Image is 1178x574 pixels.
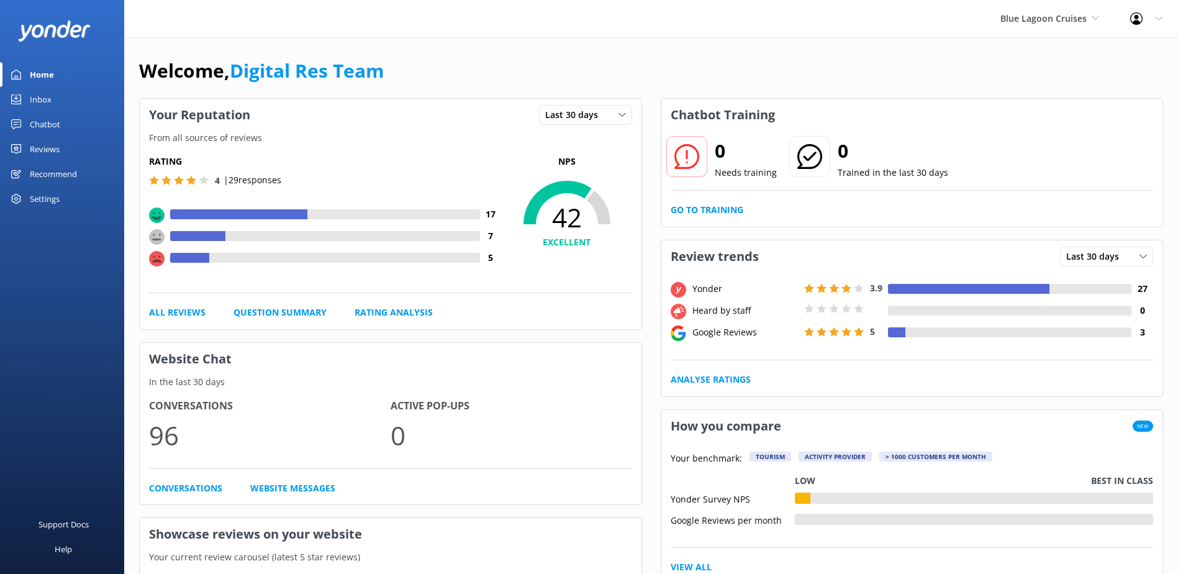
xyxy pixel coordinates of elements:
span: Last 30 days [1066,250,1126,263]
h4: EXCELLENT [502,235,632,249]
p: From all sources of reviews [140,131,641,145]
h4: Active Pop-ups [391,398,632,414]
div: Reviews [30,137,60,162]
h2: 0 [838,136,948,166]
h3: Showcase reviews on your website [140,518,641,550]
h4: 27 [1131,282,1153,296]
p: 0 [391,414,632,456]
p: Best in class [1091,474,1153,488]
p: 96 [149,414,391,456]
span: 4 [215,175,220,186]
a: All Reviews [149,306,206,319]
div: Recommend [30,162,77,186]
h4: 0 [1131,304,1153,317]
div: Google Reviews [689,326,801,339]
p: NPS [502,155,632,168]
a: Website Messages [250,481,335,495]
a: Analyse Ratings [671,373,751,386]
a: Question Summary [233,306,327,319]
h2: 0 [715,136,777,166]
h4: 5 [480,251,502,265]
div: Support Docs [39,512,89,537]
h3: How you compare [661,410,791,442]
img: yonder-white-logo.png [19,20,90,41]
div: Google Reviews per month [671,514,795,525]
a: View All [671,560,712,574]
span: Last 30 days [545,108,605,122]
div: Activity Provider [799,452,872,462]
p: | 29 responses [224,173,281,187]
div: Settings [30,186,60,211]
p: In the last 30 days [140,375,641,389]
span: 3.9 [870,282,882,294]
div: Chatbot [30,112,60,137]
p: Low [795,474,815,488]
a: Rating Analysis [355,306,433,319]
a: Conversations [149,481,222,495]
p: Your benchmark: [671,452,742,467]
div: Yonder Survey NPS [671,493,795,504]
h4: Conversations [149,398,391,414]
h3: Review trends [661,240,768,273]
span: New [1133,421,1153,432]
p: Trained in the last 30 days [838,166,948,180]
div: Help [55,537,72,562]
h3: Website Chat [140,343,641,375]
h1: Welcome, [139,56,384,86]
h3: Chatbot Training [661,99,784,131]
span: 5 [870,326,875,337]
div: Inbox [30,87,52,112]
h4: 3 [1131,326,1153,339]
p: Your current review carousel (latest 5 star reviews) [140,550,641,564]
div: Home [30,62,54,87]
div: > 1000 customers per month [879,452,992,462]
h5: Rating [149,155,502,168]
div: Heard by staff [689,304,801,317]
h4: 7 [480,229,502,243]
span: Blue Lagoon Cruises [1000,12,1087,24]
div: Yonder [689,282,801,296]
a: Go to Training [671,203,743,217]
h3: Your Reputation [140,99,260,131]
a: Digital Res Team [230,58,384,83]
span: 42 [502,202,632,233]
p: Needs training [715,166,777,180]
div: Tourism [750,452,791,462]
h4: 17 [480,207,502,221]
